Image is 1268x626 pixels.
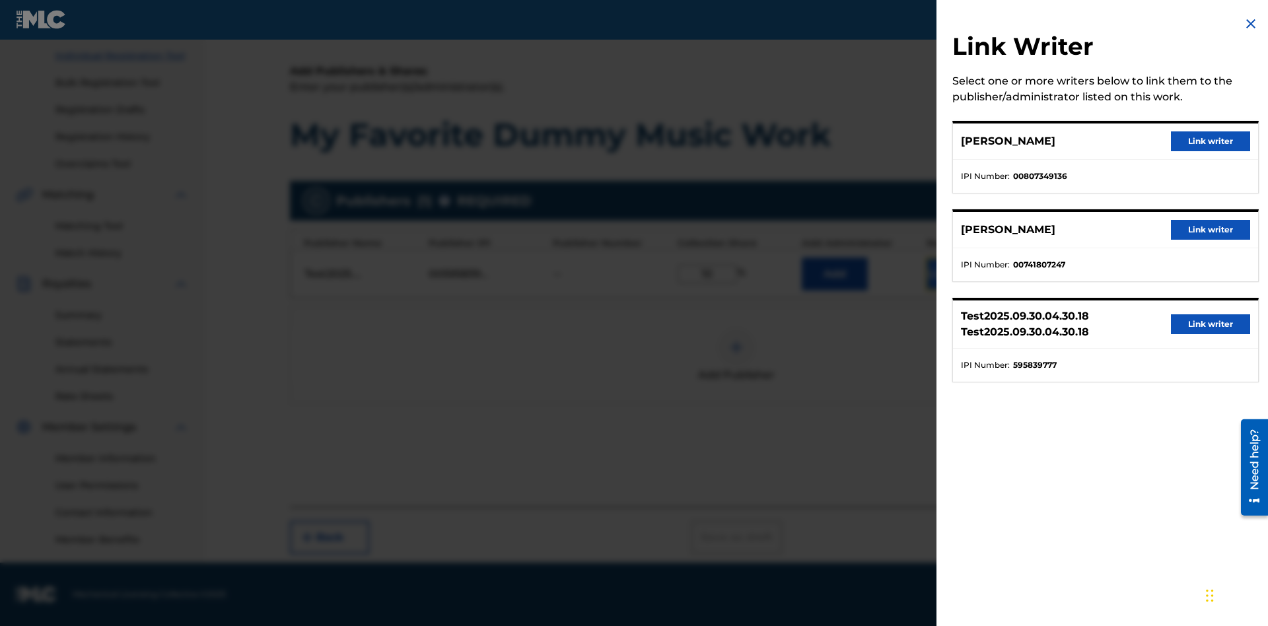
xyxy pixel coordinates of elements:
[1013,259,1065,271] strong: 00741807247
[1013,170,1067,182] strong: 00807349136
[952,32,1259,65] h2: Link Writer
[961,170,1010,182] span: IPI Number :
[1202,563,1268,626] iframe: Chat Widget
[1171,131,1250,151] button: Link writer
[961,222,1055,238] p: [PERSON_NAME]
[952,73,1259,105] div: Select one or more writers below to link them to the publisher/administrator listed on this work.
[16,10,67,29] img: MLC Logo
[961,359,1010,371] span: IPI Number :
[1206,576,1214,615] div: Drag
[961,259,1010,271] span: IPI Number :
[961,308,1171,340] p: Test2025.09.30.04.30.18 Test2025.09.30.04.30.18
[1013,359,1057,371] strong: 595839777
[1171,314,1250,334] button: Link writer
[1231,414,1268,522] iframe: Resource Center
[1171,220,1250,240] button: Link writer
[961,133,1055,149] p: [PERSON_NAME]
